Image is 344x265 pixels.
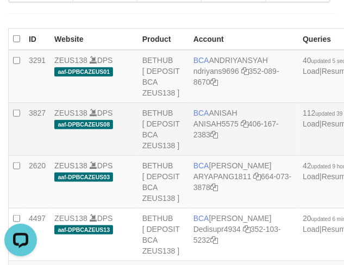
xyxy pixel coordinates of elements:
span: BCA [193,56,209,65]
a: Copy ARYAPANG1811 to clipboard [253,172,261,181]
a: Load [303,67,320,75]
td: DPS [50,50,138,103]
th: Website [50,29,138,51]
a: ZEUS138 [54,109,87,117]
span: aaf-DPBCAZEUS03 [54,173,113,182]
a: Copy Dedisupr4934 to clipboard [243,225,251,234]
th: ID [24,29,50,51]
span: BCA [193,161,209,170]
td: 3827 [24,103,50,156]
td: 4497 [24,209,50,261]
td: DPS [50,103,138,156]
a: Load [303,119,320,128]
a: Copy 3520898670 to clipboard [210,78,218,86]
td: DPS [50,209,138,261]
a: ARYAPANG1811 [193,172,252,181]
td: ANDRIYANSYAH 352-089-8670 [189,50,298,103]
td: BETHUB [ DEPOSIT BCA ZEUS138 ] [138,103,189,156]
a: Copy 4061672383 to clipboard [210,130,218,139]
a: ndriyans9696 [193,67,239,75]
td: BETHUB [ DEPOSIT BCA ZEUS138 ] [138,50,189,103]
a: Copy ANISAH5575 to clipboard [241,119,248,128]
th: Account [189,29,298,51]
a: Copy 6640733878 to clipboard [210,183,218,192]
td: BETHUB [ DEPOSIT BCA ZEUS138 ] [138,156,189,209]
td: 3291 [24,50,50,103]
a: Copy 3521035232 to clipboard [210,236,218,244]
a: ZEUS138 [54,214,87,223]
a: ZEUS138 [54,161,87,170]
td: BETHUB [ DEPOSIT BCA ZEUS138 ] [138,209,189,261]
button: Open LiveChat chat widget [4,4,37,37]
td: DPS [50,156,138,209]
a: ANISAH5575 [193,119,239,128]
td: ANISAH 406-167-2383 [189,103,298,156]
span: BCA [193,214,209,223]
td: 2620 [24,156,50,209]
a: Copy ndriyans9696 to clipboard [241,67,249,75]
a: Load [303,225,320,234]
th: Product [138,29,189,51]
span: aaf-DPBCAZEUS13 [54,225,113,235]
span: aaf-DPBCAZEUS08 [54,120,113,129]
td: [PERSON_NAME] 664-073-3878 [189,156,298,209]
td: [PERSON_NAME] 352-103-5232 [189,209,298,261]
span: aaf-DPBCAZEUS01 [54,67,113,77]
a: ZEUS138 [54,56,87,65]
span: BCA [193,109,209,117]
a: Load [303,172,320,181]
a: Dedisupr4934 [193,225,241,234]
